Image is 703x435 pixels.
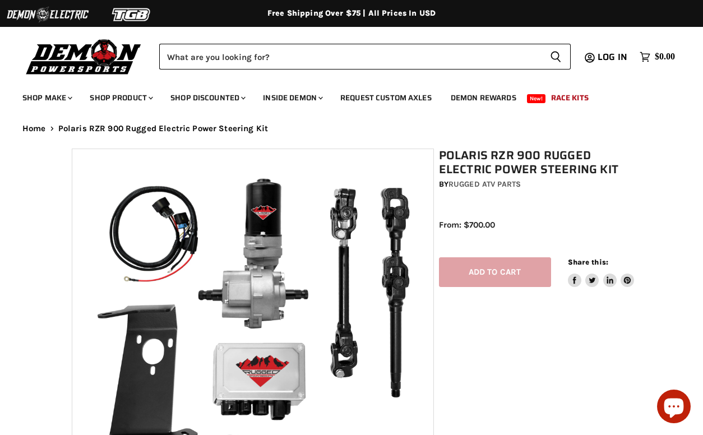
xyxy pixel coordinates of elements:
[448,179,521,189] a: Rugged ATV Parts
[90,4,174,25] img: TGB Logo 2
[568,257,635,287] aside: Share this:
[58,124,269,133] span: Polaris RZR 900 Rugged Electric Power Steering Kit
[14,82,672,109] ul: Main menu
[541,44,571,70] button: Search
[543,86,597,109] a: Race Kits
[162,86,252,109] a: Shop Discounted
[22,36,145,76] img: Demon Powersports
[593,52,634,62] a: Log in
[439,178,636,191] div: by
[6,4,90,25] img: Demon Electric Logo 2
[598,50,627,64] span: Log in
[159,44,541,70] input: Search
[568,258,608,266] span: Share this:
[332,86,440,109] a: Request Custom Axles
[81,86,160,109] a: Shop Product
[255,86,330,109] a: Inside Demon
[159,44,571,70] form: Product
[439,149,636,177] h1: Polaris RZR 900 Rugged Electric Power Steering Kit
[655,52,675,62] span: $0.00
[634,49,681,65] a: $0.00
[22,124,46,133] a: Home
[14,86,79,109] a: Shop Make
[654,390,694,426] inbox-online-store-chat: Shopify online store chat
[442,86,525,109] a: Demon Rewards
[439,220,495,230] span: From: $700.00
[527,94,546,103] span: New!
